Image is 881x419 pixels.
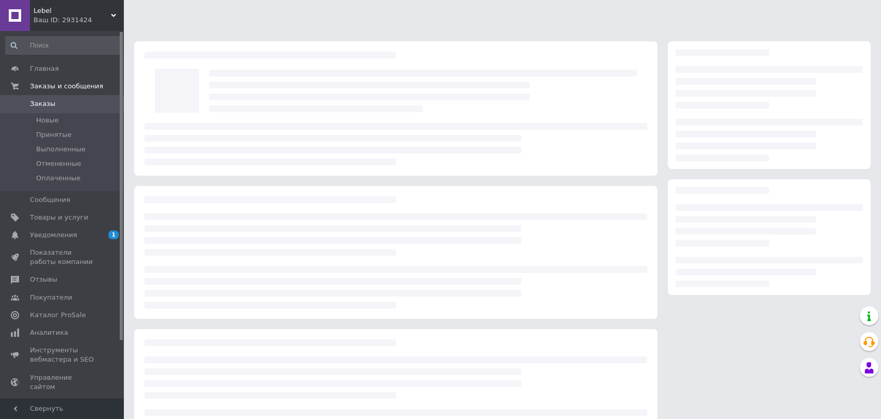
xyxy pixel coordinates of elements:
[30,275,57,284] span: Отзывы
[30,64,59,73] span: Главная
[36,145,86,154] span: Выполненные
[30,346,95,364] span: Инструменты вебмастера и SEO
[30,213,88,222] span: Товары и услуги
[30,82,103,91] span: Заказы и сообщения
[36,130,72,139] span: Принятые
[30,99,55,108] span: Заказы
[108,230,119,239] span: 1
[30,230,77,240] span: Уведомления
[34,6,111,15] span: Lebel
[36,174,81,183] span: Оплаченные
[30,195,70,205] span: Сообщения
[30,373,95,392] span: Управление сайтом
[36,116,59,125] span: Новые
[30,311,86,320] span: Каталог ProSale
[30,293,72,302] span: Покупатели
[30,248,95,267] span: Показатели работы компании
[5,36,121,55] input: Поиск
[30,328,68,337] span: Аналитика
[36,159,81,168] span: Отмененные
[34,15,124,25] div: Ваш ID: 2931424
